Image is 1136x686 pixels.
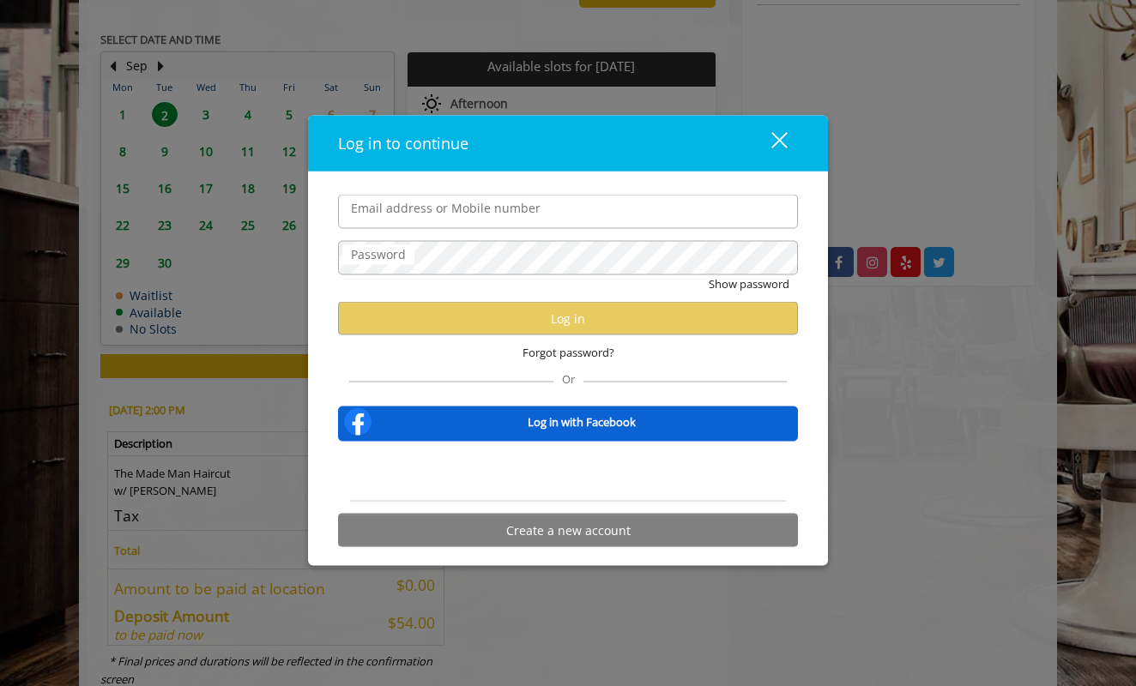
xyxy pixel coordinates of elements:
div: Sign in with Google. Opens in new tab [490,453,647,490]
label: Password [342,245,414,264]
div: close dialog [752,130,786,156]
img: facebook-logo [341,405,375,439]
b: Log in with Facebook [528,412,636,430]
button: Log in [338,302,798,335]
span: Or [553,371,583,387]
span: Log in to continue [338,133,468,153]
button: close dialog [740,126,798,161]
iframe: Sign in with Google Button [481,453,656,490]
input: Email address or Mobile number [338,195,798,229]
button: Show password [709,275,789,293]
span: Forgot password? [523,344,614,362]
input: Password [338,241,798,275]
button: Create a new account [338,514,798,547]
label: Email address or Mobile number [342,199,549,218]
